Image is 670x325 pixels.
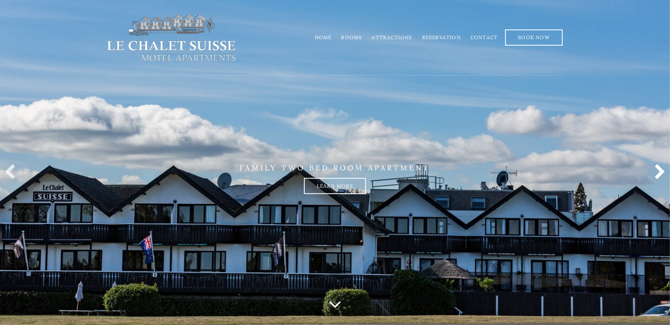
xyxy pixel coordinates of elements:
img: lechaletsuisse [105,13,237,62]
a: Contact [470,34,497,40]
a: Home [315,34,332,40]
p: FAMILY TWO BED ROOM APARTMENT [105,163,565,172]
a: Rooms [341,34,362,40]
a: Reservation [422,34,461,40]
a: Learn more [304,178,366,194]
a: Attractions [372,34,412,40]
a: Book Now [505,29,563,46]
